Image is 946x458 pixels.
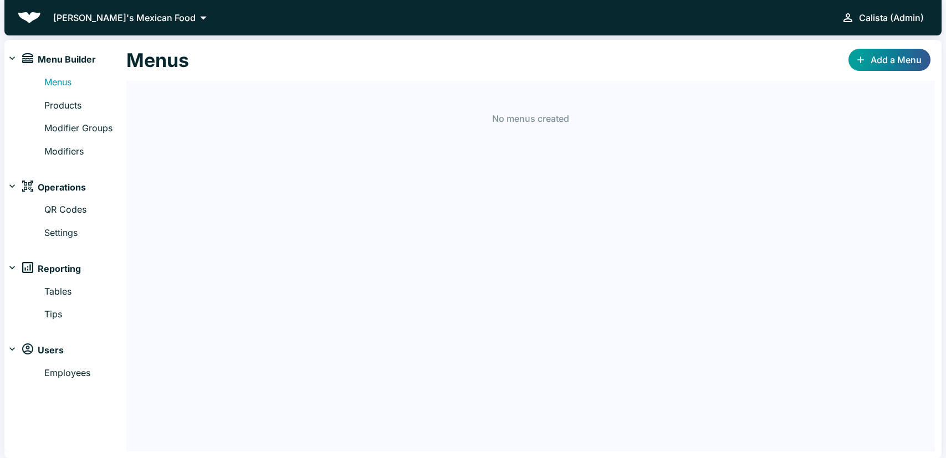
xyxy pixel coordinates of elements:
[44,99,126,113] a: Products
[837,7,928,29] button: Calista (Admin)
[44,75,126,90] a: Menus
[53,11,196,24] p: [PERSON_NAME]'s Mexican Food
[38,181,86,195] span: Operations
[44,285,126,299] a: Tables
[44,307,126,322] a: Tips
[4,49,126,71] div: menuMenu Builder
[22,262,33,273] img: reports
[4,339,126,362] div: usersUsers
[44,145,126,159] a: Modifiers
[44,226,126,240] a: Settings
[38,262,81,276] span: Reporting
[4,176,126,198] div: operationsOperations
[126,49,189,72] h1: Menus
[38,343,64,358] span: Users
[44,366,126,380] a: Employees
[22,343,33,354] img: users
[848,49,930,71] button: Add a Menu
[133,112,928,125] p: No menus created
[50,9,214,26] button: [PERSON_NAME]'s Mexican Food
[22,181,33,192] img: operations
[38,53,96,67] span: Menu Builder
[44,203,126,217] a: QR Codes
[4,258,126,280] div: reportsReporting
[22,53,33,63] img: menu
[18,12,41,23] img: Beluga
[859,10,924,25] div: Calista (Admin)
[44,121,126,136] a: Modifier Groups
